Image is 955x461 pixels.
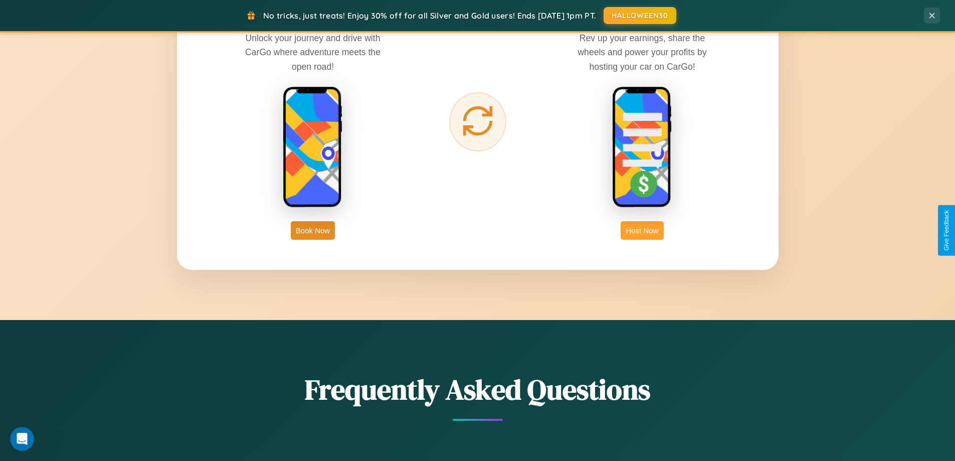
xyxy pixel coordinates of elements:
[604,7,676,24] button: HALLOWEEN30
[283,86,343,209] img: rent phone
[10,427,34,451] iframe: Intercom live chat
[621,221,663,240] button: Host Now
[567,31,717,73] p: Rev up your earnings, share the wheels and power your profits by hosting your car on CarGo!
[943,210,950,251] div: Give Feedback
[291,221,335,240] button: Book Now
[238,31,388,73] p: Unlock your journey and drive with CarGo where adventure meets the open road!
[612,86,672,209] img: host phone
[177,370,779,409] h2: Frequently Asked Questions
[263,11,596,21] span: No tricks, just treats! Enjoy 30% off for all Silver and Gold users! Ends [DATE] 1pm PT.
